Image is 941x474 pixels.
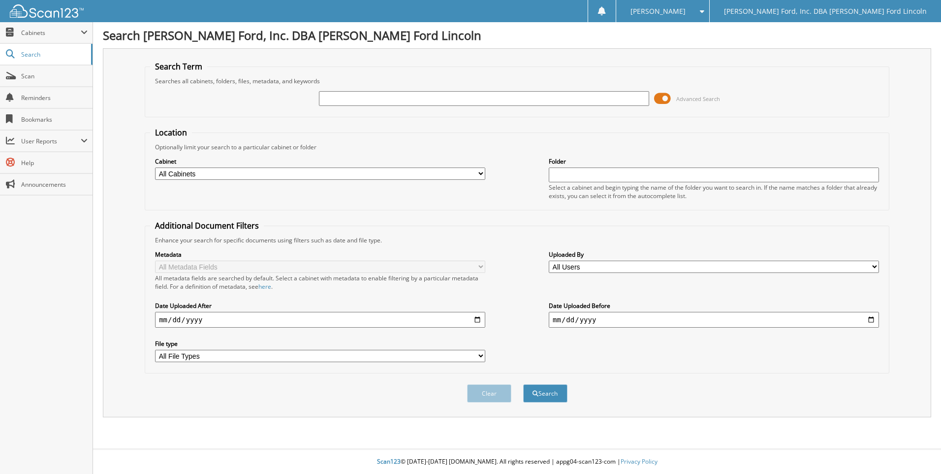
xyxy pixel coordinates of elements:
[150,127,192,138] legend: Location
[155,339,485,348] label: File type
[549,302,879,310] label: Date Uploaded Before
[21,115,88,124] span: Bookmarks
[258,282,271,291] a: here
[150,77,884,85] div: Searches all cabinets, folders, files, metadata, and keywords
[377,457,401,466] span: Scan123
[549,157,879,166] label: Folder
[21,159,88,167] span: Help
[21,94,88,102] span: Reminders
[150,236,884,244] div: Enhance your search for specific documents using filters such as date and file type.
[93,450,941,474] div: © [DATE]-[DATE] [DOMAIN_NAME]. All rights reserved | appg04-scan123-com |
[549,183,879,200] div: Select a cabinet and begin typing the name of the folder you want to search in. If the name match...
[103,27,931,43] h1: Search [PERSON_NAME] Ford, Inc. DBA [PERSON_NAME] Ford Lincoln
[21,29,81,37] span: Cabinets
[630,8,686,14] span: [PERSON_NAME]
[155,250,485,259] label: Metadata
[21,180,88,189] span: Announcements
[21,137,81,145] span: User Reports
[10,4,84,18] img: scan123-logo-white.svg
[676,95,720,102] span: Advanced Search
[150,143,884,151] div: Optionally limit your search to a particular cabinet or folder
[467,384,511,403] button: Clear
[549,250,879,259] label: Uploaded By
[155,312,485,328] input: start
[21,50,86,59] span: Search
[150,61,207,72] legend: Search Term
[155,274,485,291] div: All metadata fields are searched by default. Select a cabinet with metadata to enable filtering b...
[549,312,879,328] input: end
[724,8,927,14] span: [PERSON_NAME] Ford, Inc. DBA [PERSON_NAME] Ford Lincoln
[523,384,567,403] button: Search
[150,220,264,231] legend: Additional Document Filters
[155,157,485,166] label: Cabinet
[621,457,658,466] a: Privacy Policy
[21,72,88,80] span: Scan
[155,302,485,310] label: Date Uploaded After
